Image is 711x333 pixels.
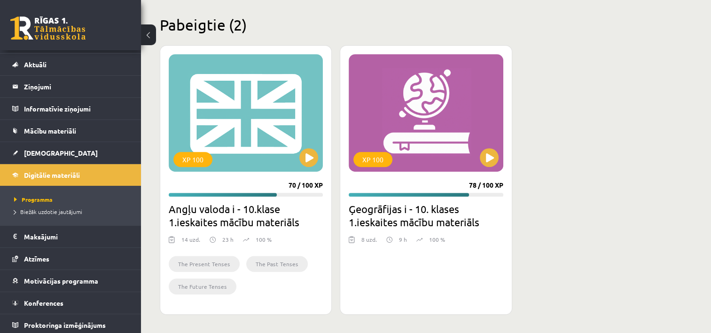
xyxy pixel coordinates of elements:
[222,235,234,244] p: 23 h
[14,207,132,216] a: Biežāk uzdotie jautājumi
[14,208,82,215] span: Biežāk uzdotie jautājumi
[24,98,129,119] legend: Informatīvie ziņojumi
[173,152,212,167] div: XP 100
[349,202,503,229] h2: Ģeogrāfijas i - 10. klases 1.ieskaites mācību materiāls
[181,235,200,249] div: 14 uzd.
[12,76,129,97] a: Ziņojumi
[12,226,129,247] a: Maksājumi
[24,76,129,97] legend: Ziņojumi
[24,299,63,307] span: Konferences
[361,235,377,249] div: 8 uzd.
[12,164,129,186] a: Digitālie materiāli
[14,195,132,204] a: Programma
[12,142,129,164] a: [DEMOGRAPHIC_DATA]
[169,278,236,294] li: The Future Tenses
[12,292,129,314] a: Konferences
[12,54,129,75] a: Aktuāli
[24,321,106,329] span: Proktoringa izmēģinājums
[256,235,272,244] p: 100 %
[169,202,323,229] h2: Angļu valoda i - 10.klase 1.ieskaites mācību materiāls
[12,270,129,292] a: Motivācijas programma
[246,256,308,272] li: The Past Tenses
[160,16,692,34] h2: Pabeigtie (2)
[24,60,47,69] span: Aktuāli
[24,226,129,247] legend: Maksājumi
[24,171,80,179] span: Digitālie materiāli
[12,248,129,270] a: Atzīmes
[14,196,53,203] span: Programma
[24,127,76,135] span: Mācību materiāli
[429,235,445,244] p: 100 %
[399,235,407,244] p: 9 h
[24,149,98,157] span: [DEMOGRAPHIC_DATA]
[24,254,49,263] span: Atzīmes
[24,277,98,285] span: Motivācijas programma
[12,120,129,142] a: Mācību materiāli
[353,152,392,167] div: XP 100
[10,16,86,40] a: Rīgas 1. Tālmācības vidusskola
[12,98,129,119] a: Informatīvie ziņojumi
[169,256,240,272] li: The Present Tenses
